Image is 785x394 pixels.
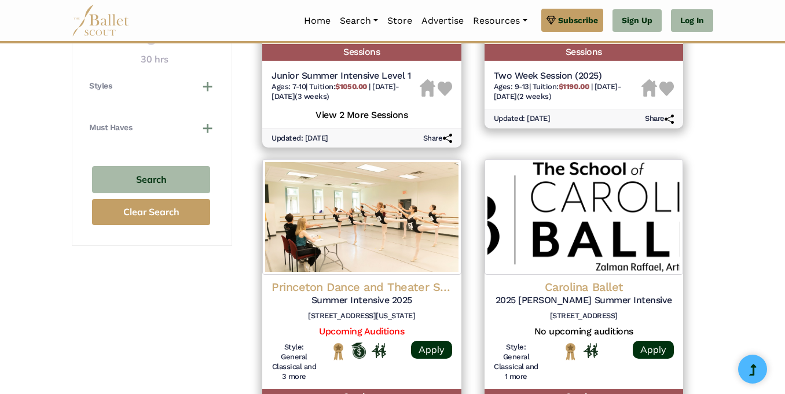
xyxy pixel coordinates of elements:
span: Tuition: [533,82,591,91]
b: $1190.00 [559,82,589,91]
h6: Style: General Classical and 3 more [272,343,317,382]
img: Housing Unavailable [420,79,435,97]
a: Advertise [417,9,468,33]
a: Resources [468,9,531,33]
img: Housing Unavailable [641,79,657,97]
h4: Princeton Dance and Theater Studio [272,279,452,294]
h6: Share [423,134,452,143]
img: Logo [485,159,684,275]
img: Offers Scholarship [351,343,366,359]
a: Upcoming Auditions [319,326,404,337]
output: 30 hrs [141,52,168,67]
a: Log In [671,9,713,32]
h5: 2025 [PERSON_NAME] Summer Intensive [494,294,674,307]
h5: No upcoming auditions [494,326,674,338]
a: Apply [411,341,452,359]
h4: Carolina Ballet [494,279,674,294]
a: Search [335,9,383,33]
b: $1050.00 [335,82,366,91]
img: gem.svg [546,14,556,27]
a: Store [383,9,417,33]
h5: View 2 More Sessions [272,106,452,121]
a: Home [299,9,335,33]
span: Tuition: [309,82,369,91]
img: Heart [438,82,452,96]
h4: Must Haves [89,122,132,134]
h6: [STREET_ADDRESS][US_STATE] [272,311,452,321]
h5: Sessions [262,44,461,61]
img: Heart [659,82,674,96]
button: Styles [89,80,213,92]
span: [DATE]-[DATE] (2 weeks) [494,82,622,101]
img: In Person [584,343,598,358]
img: Logo [262,159,461,275]
h6: | | [494,82,642,102]
img: National [331,343,346,360]
h6: Updated: [DATE] [494,114,551,124]
button: Clear Search [92,199,210,225]
a: Subscribe [541,9,603,32]
h5: Sessions [485,44,684,61]
h6: Style: General Classical and 1 more [494,343,539,382]
button: Search [92,166,210,193]
h6: Share [645,114,674,124]
a: Sign Up [612,9,662,32]
h6: | | [272,82,420,102]
button: Must Haves [89,122,213,134]
span: Subscribe [558,14,598,27]
h6: [STREET_ADDRESS] [494,311,674,321]
h5: Junior Summer Intensive Level 1 [272,70,420,82]
a: Apply [633,341,674,359]
img: In Person [372,343,386,358]
h5: Summer Intensive 2025 [272,294,452,307]
span: [DATE]-[DATE] (3 weeks) [272,82,399,101]
h6: Updated: [DATE] [272,134,328,143]
h4: Styles [89,80,112,92]
img: National [563,343,578,360]
h5: Two Week Session (2025) [494,70,642,82]
span: Ages: 9-13 [494,82,529,91]
span: Ages: 7-10 [272,82,306,91]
